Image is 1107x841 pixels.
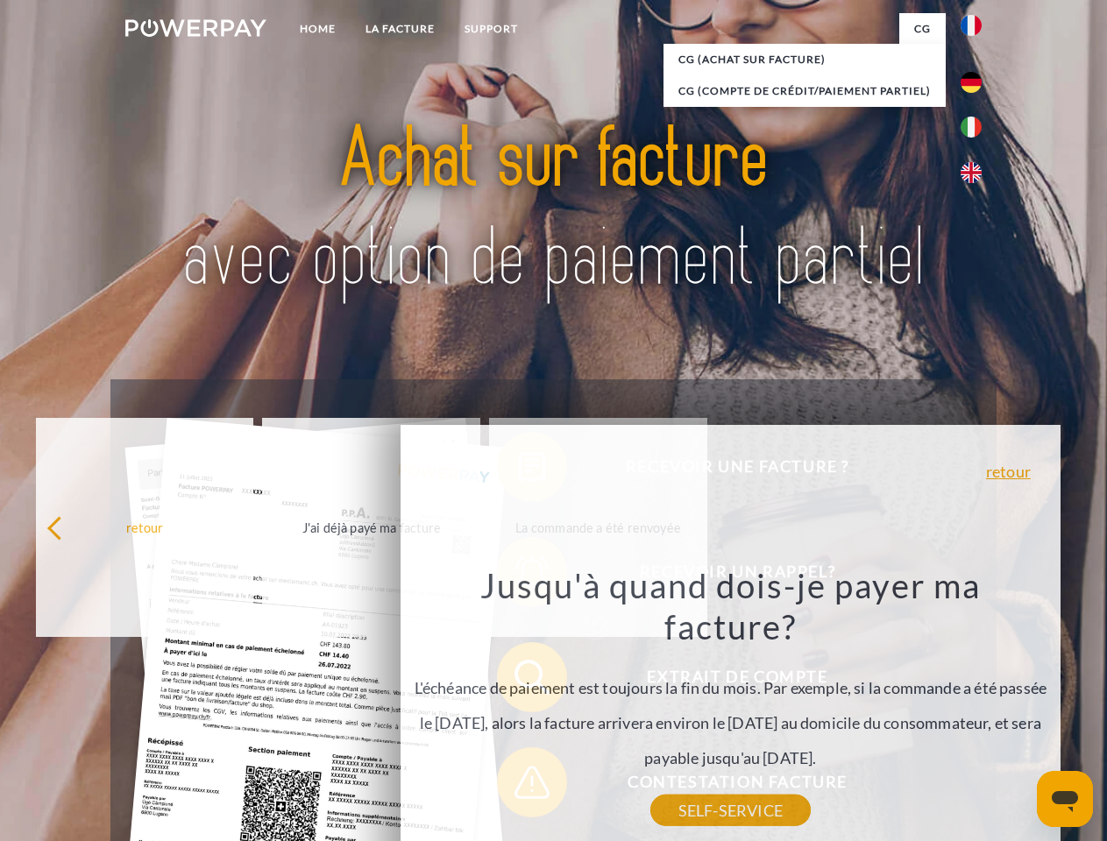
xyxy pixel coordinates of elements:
[899,13,946,45] a: CG
[125,19,266,37] img: logo-powerpay-white.svg
[450,13,533,45] a: Support
[961,72,982,93] img: de
[961,117,982,138] img: it
[663,75,946,107] a: CG (Compte de crédit/paiement partiel)
[46,515,244,539] div: retour
[961,15,982,36] img: fr
[663,44,946,75] a: CG (achat sur facture)
[351,13,450,45] a: LA FACTURE
[410,564,1050,810] div: L'échéance de paiement est toujours la fin du mois. Par exemple, si la commande a été passée le [...
[650,795,811,826] a: SELF-SERVICE
[167,84,940,336] img: title-powerpay_fr.svg
[410,564,1050,648] h3: Jusqu'à quand dois-je payer ma facture?
[961,162,982,183] img: en
[986,463,1031,479] a: retour
[285,13,351,45] a: Home
[273,515,470,539] div: J'ai déjà payé ma facture
[1037,771,1093,827] iframe: Bouton de lancement de la fenêtre de messagerie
